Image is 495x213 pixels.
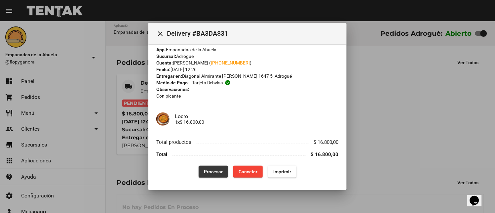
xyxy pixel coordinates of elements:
div: Empanadas de la Abuela [156,46,339,53]
mat-icon: Cerrar [156,30,164,38]
iframe: chat widget [467,187,488,206]
mat-icon: check_circle [225,80,231,86]
span: Cancelar [239,169,257,174]
strong: Fecha: [156,67,171,72]
button: Cerrar [154,27,167,40]
button: Cancelar [233,166,263,178]
li: Total $ 16.800,00 [156,148,339,160]
span: Imprimir [273,169,291,174]
div: [PERSON_NAME] ( ) [156,60,339,66]
span: Tarjeta debvisa [192,79,223,86]
strong: Entregar en: [156,73,182,79]
div: Adrogué [156,53,339,60]
img: 82dc4309-6bf4-473d-b9eb-01b33bdd8844.jpg [156,112,170,126]
span: Procesar [204,169,223,174]
p: $ 16.800,00 [175,119,339,125]
b: 1x [175,119,180,125]
button: Imprimir [268,166,296,178]
div: Diagonal Almirante [PERSON_NAME] 1647 5, Adrogué [156,73,339,79]
strong: Cuenta: [156,60,173,65]
li: Total productos $ 16.800,00 [156,136,339,149]
strong: App: [156,47,166,52]
strong: Medio de Pago: [156,79,189,86]
strong: Sucursal: [156,54,176,59]
p: Con picante [156,93,339,99]
button: Procesar [199,166,228,178]
strong: Observaciones: [156,87,189,92]
span: Delivery #BA3DA831 [167,28,341,39]
div: [DATE] 12:26 [156,66,339,73]
h4: Locro [175,113,339,119]
a: [PHONE_NUMBER] [211,60,250,65]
